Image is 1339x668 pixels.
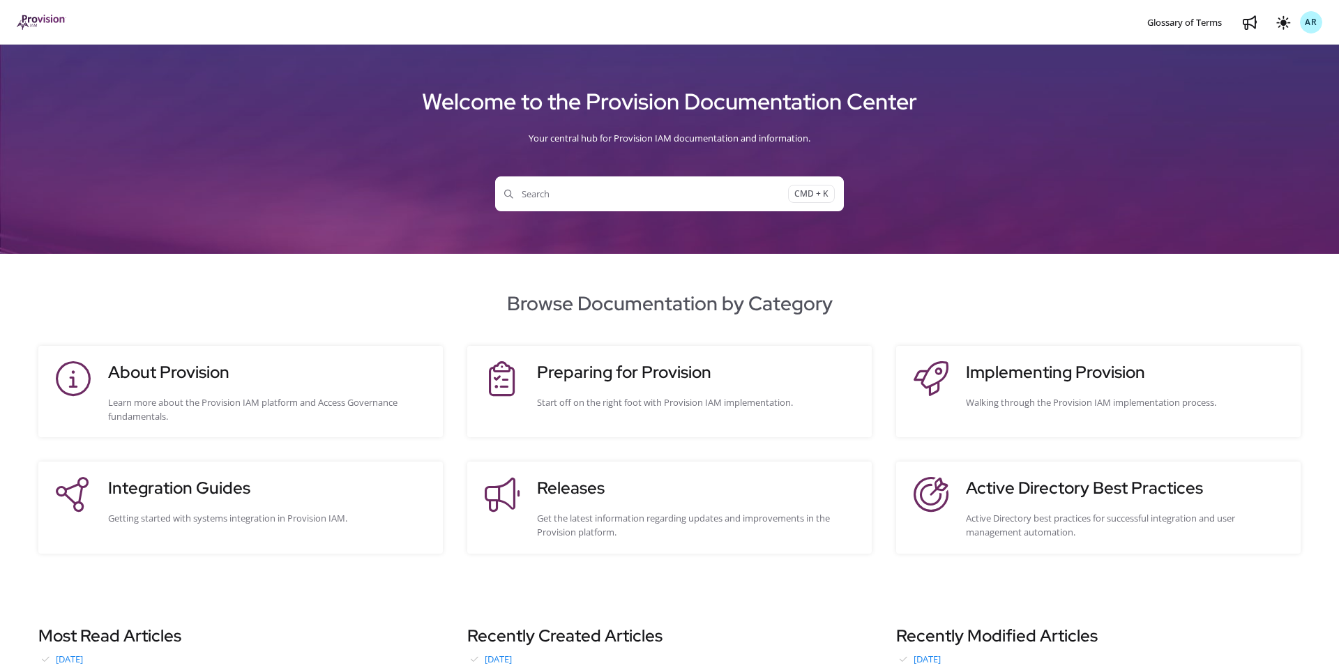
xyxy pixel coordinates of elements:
a: Integration GuidesGetting started with systems integration in Provision IAM. [52,476,429,539]
div: Learn more about the Provision IAM platform and Access Governance fundamentals. [108,395,429,423]
h3: Integration Guides [108,476,429,501]
h2: Browse Documentation by Category [17,289,1322,318]
div: Start off on the right foot with Provision IAM implementation. [537,395,858,409]
a: Implementing ProvisionWalking through the Provision IAM implementation process. [910,360,1287,423]
span: CMD + K [788,185,835,204]
h3: Implementing Provision [966,360,1287,385]
h3: Recently Modified Articles [896,623,1301,648]
div: Your central hub for Provision IAM documentation and information. [17,121,1322,155]
div: Walking through the Provision IAM implementation process. [966,395,1287,409]
img: brand logo [17,15,66,30]
h3: About Provision [108,360,429,385]
span: Glossary of Terms [1147,16,1222,29]
span: Search [504,187,788,201]
a: Project logo [17,15,66,31]
h1: Welcome to the Provision Documentation Center [17,83,1322,121]
a: Whats new [1239,11,1261,33]
a: Preparing for ProvisionStart off on the right foot with Provision IAM implementation. [481,360,858,423]
button: AR [1300,11,1322,33]
div: Getting started with systems integration in Provision IAM. [108,511,429,525]
a: Active Directory Best PracticesActive Directory best practices for successful integration and use... [910,476,1287,539]
div: Get the latest information regarding updates and improvements in the Provision platform. [537,511,858,539]
h3: Preparing for Provision [537,360,858,385]
a: ReleasesGet the latest information regarding updates and improvements in the Provision platform. [481,476,858,539]
a: About ProvisionLearn more about the Provision IAM platform and Access Governance fundamentals. [52,360,429,423]
h3: Recently Created Articles [467,623,872,648]
h3: Most Read Articles [38,623,443,648]
h3: Releases [537,476,858,501]
span: AR [1305,16,1317,29]
h3: Active Directory Best Practices [966,476,1287,501]
div: Active Directory best practices for successful integration and user management automation. [966,511,1287,539]
button: SearchCMD + K [495,176,844,211]
button: Theme options [1272,11,1294,33]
